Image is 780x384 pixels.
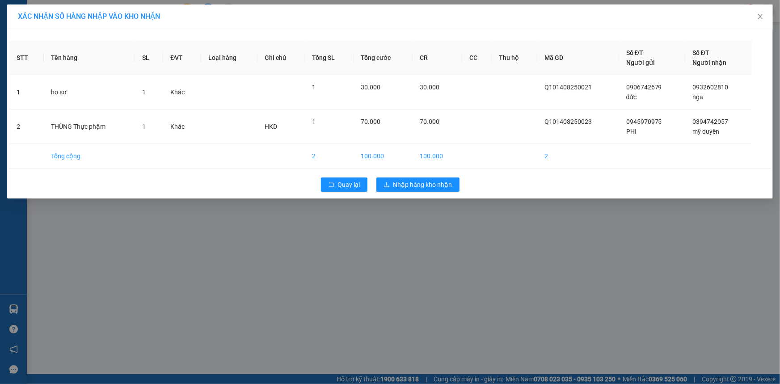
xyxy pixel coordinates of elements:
[393,180,452,190] span: Nhập hàng kho nhận
[9,41,44,75] th: STT
[361,118,381,125] span: 70.000
[312,84,316,91] span: 1
[305,144,354,169] td: 2
[692,93,703,101] span: nga
[420,118,439,125] span: 70.000
[135,41,164,75] th: SL
[9,75,44,110] td: 1
[420,84,439,91] span: 30.000
[384,181,390,189] span: download
[757,13,764,20] span: close
[626,59,655,66] span: Người gửi
[265,123,277,130] span: HKD
[142,89,146,96] span: 1
[44,144,135,169] td: Tổng cộng
[84,22,374,33] li: [STREET_ADDRESS][PERSON_NAME]. [GEOGRAPHIC_DATA], Tỉnh [GEOGRAPHIC_DATA]
[201,41,257,75] th: Loại hàng
[11,65,133,95] b: GỬI : PV [GEOGRAPHIC_DATA]
[11,11,56,56] img: logo.jpg
[18,12,160,21] span: XÁC NHẬN SỐ HÀNG NHẬP VÀO KHO NHẬN
[44,41,135,75] th: Tên hàng
[163,110,201,144] td: Khác
[361,84,381,91] span: 30.000
[163,41,201,75] th: ĐVT
[692,128,719,135] span: mỹ duyên
[312,118,316,125] span: 1
[9,110,44,144] td: 2
[692,49,709,56] span: Số ĐT
[376,177,460,192] button: downloadNhập hàng kho nhận
[492,41,537,75] th: Thu hộ
[748,4,773,30] button: Close
[537,41,619,75] th: Mã GD
[413,41,462,75] th: CR
[626,128,637,135] span: PHI
[84,33,374,44] li: Hotline: 1900 8153
[354,41,413,75] th: Tổng cước
[163,75,201,110] td: Khác
[626,118,662,125] span: 0945970975
[544,118,592,125] span: Q101408250023
[537,144,619,169] td: 2
[626,49,643,56] span: Số ĐT
[544,84,592,91] span: Q101408250021
[44,110,135,144] td: THÙNG Thực phậm
[462,41,492,75] th: CC
[413,144,462,169] td: 100.000
[328,181,334,189] span: rollback
[142,123,146,130] span: 1
[338,180,360,190] span: Quay lại
[626,93,637,101] span: đức
[626,84,662,91] span: 0906742679
[354,144,413,169] td: 100.000
[321,177,367,192] button: rollbackQuay lại
[257,41,305,75] th: Ghi chú
[305,41,354,75] th: Tổng SL
[692,59,726,66] span: Người nhận
[692,118,728,125] span: 0394742057
[692,84,728,91] span: 0932602810
[44,75,135,110] td: ho sơ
